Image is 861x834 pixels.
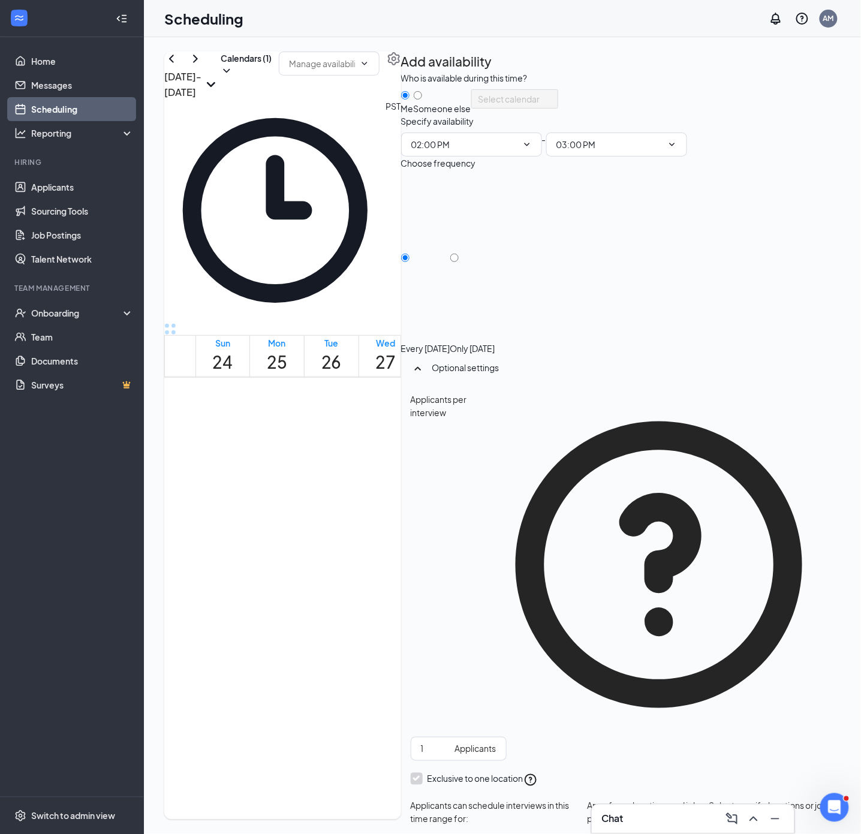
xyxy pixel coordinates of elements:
[221,65,233,77] svg: ChevronDown
[820,793,849,822] iframe: Intercom live chat
[31,127,134,139] div: Reporting
[387,52,401,100] a: Settings
[31,49,134,73] a: Home
[432,362,831,374] div: Optional settings
[31,73,134,97] a: Messages
[31,97,134,121] a: Scheduling
[31,349,134,373] a: Documents
[387,52,401,66] svg: Settings
[725,812,739,826] svg: ComposeMessage
[601,812,623,826] h3: Chat
[14,127,26,139] svg: Analysis
[523,773,538,787] svg: QuestionInfo
[768,812,782,826] svg: Minimize
[116,13,128,25] svg: Collapse
[14,307,26,319] svg: UserCheck
[31,373,134,397] a: SurveysCrown
[450,342,495,354] div: Only [DATE]
[201,75,221,94] svg: SmallChevronDown
[401,115,474,128] div: Specify availability
[401,71,528,85] div: Who is available during this time?
[31,175,134,199] a: Applicants
[13,12,25,24] svg: WorkstreamLogo
[375,349,396,375] h1: 27
[769,11,783,26] svg: Notifications
[401,354,841,386] div: Optional settings
[401,52,492,71] h2: Add availability
[667,140,677,149] svg: ChevronDown
[14,810,26,822] svg: Settings
[823,13,834,23] div: AM
[319,336,344,377] a: August 26, 2025
[766,809,785,829] button: Minimize
[487,393,831,737] svg: QuestionInfo
[31,223,134,247] a: Job Postings
[31,325,134,349] a: Team
[401,342,450,354] div: Every [DATE]
[386,100,401,321] span: PST
[31,199,134,223] a: Sourcing Tools
[411,362,425,376] svg: SmallChevronUp
[212,337,233,349] div: Sun
[411,393,487,737] div: Applicants per interview
[321,337,342,349] div: Tue
[360,59,369,68] svg: ChevronDown
[428,773,523,785] div: Exclusive to one location
[744,809,763,829] button: ChevronUp
[164,100,386,321] svg: Clock
[375,337,396,349] div: Wed
[188,52,203,66] svg: ChevronRight
[373,336,398,377] a: August 27, 2025
[164,8,243,29] h1: Scheduling
[264,336,290,377] a: August 25, 2025
[401,103,414,115] div: Me
[289,57,355,70] input: Manage availability
[795,11,809,26] svg: QuestionInfo
[210,336,235,377] a: August 24, 2025
[164,69,201,100] h3: [DATE] - [DATE]
[401,133,841,156] div: -
[14,157,131,167] div: Hiring
[401,156,476,170] div: Choose frequency
[31,810,115,822] div: Switch to admin view
[455,742,496,755] div: Applicants
[414,103,471,115] div: Someone else
[522,140,532,149] svg: ChevronDown
[14,283,131,293] div: Team Management
[31,307,124,319] div: Onboarding
[212,349,233,375] h1: 24
[267,337,287,349] div: Mon
[267,349,287,375] h1: 25
[722,809,742,829] button: ComposeMessage
[221,52,272,77] button: Calendars (1)ChevronDown
[321,349,342,375] h1: 26
[31,247,134,271] a: Talent Network
[746,812,761,826] svg: ChevronUp
[164,52,179,66] svg: ChevronLeft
